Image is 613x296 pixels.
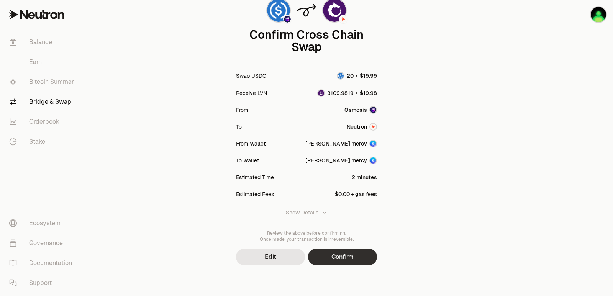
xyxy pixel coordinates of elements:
a: Bitcoin Summer [3,72,83,92]
img: Neutron Logo [340,16,347,23]
img: Osmosis Logo [284,16,291,23]
div: Receive LVN [236,89,267,97]
span: Neutron [347,123,367,131]
img: Osmosis Logo [370,107,376,113]
div: To Wallet [236,157,259,164]
img: USDC Logo [338,73,344,79]
img: Account Image [370,141,376,147]
button: Edit [236,249,305,265]
span: Osmosis [344,106,367,114]
div: Estimated Fees [236,190,274,198]
a: Ecosystem [3,213,83,233]
div: Confirm Cross Chain Swap [236,29,377,53]
div: From [236,106,248,114]
img: Account Image [370,157,376,164]
a: Earn [3,52,83,72]
div: Swap USDC [236,72,266,80]
img: Neutron Logo [370,124,376,130]
div: Review the above before confirming. Once made, your transaction is irreversible. [236,230,377,242]
div: [PERSON_NAME] mercy [305,157,367,164]
button: [PERSON_NAME] mercyAccount Image [305,140,377,147]
img: LVN Logo [318,90,324,96]
div: [PERSON_NAME] mercy [305,140,367,147]
a: Orderbook [3,112,83,132]
img: sandy mercy [591,7,606,22]
a: Support [3,273,83,293]
button: [PERSON_NAME] mercyAccount Image [305,157,377,164]
a: Balance [3,32,83,52]
button: Confirm [308,249,377,265]
div: Estimated Time [236,173,274,181]
div: Show Details [286,209,318,216]
div: From Wallet [236,140,266,147]
a: Governance [3,233,83,253]
a: Stake [3,132,83,152]
div: $0.00 + gas fees [335,190,377,198]
button: Show Details [236,203,377,222]
div: 2 minutes [352,173,377,181]
a: Bridge & Swap [3,92,83,112]
a: Documentation [3,253,83,273]
div: To [236,123,242,131]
